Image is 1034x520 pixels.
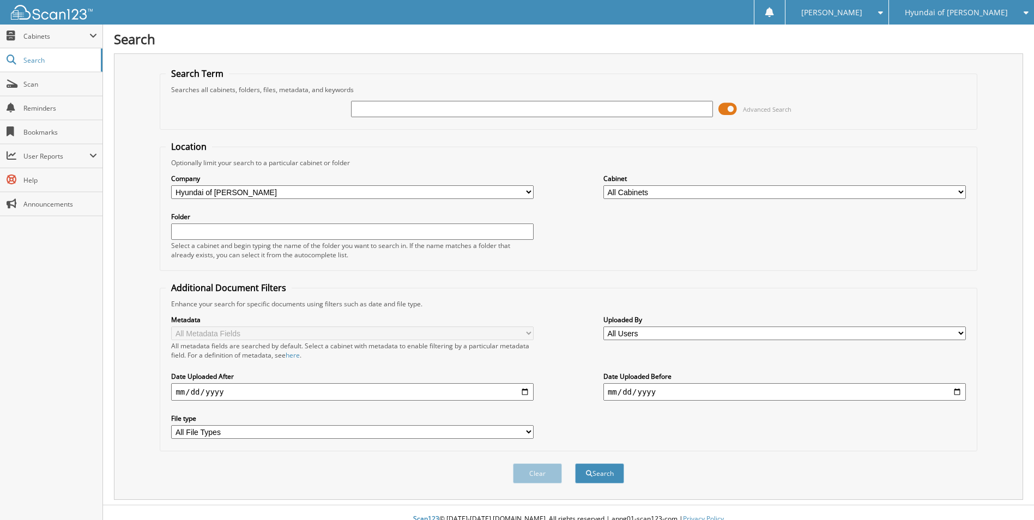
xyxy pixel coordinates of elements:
[603,174,966,183] label: Cabinet
[166,158,971,167] div: Optionally limit your search to a particular cabinet or folder
[905,9,1008,16] span: Hyundai of [PERSON_NAME]
[603,315,966,324] label: Uploaded By
[23,104,97,113] span: Reminders
[23,128,97,137] span: Bookmarks
[171,414,534,423] label: File type
[23,176,97,185] span: Help
[23,32,89,41] span: Cabinets
[603,383,966,401] input: end
[166,68,229,80] legend: Search Term
[743,105,791,113] span: Advanced Search
[575,463,624,483] button: Search
[171,372,534,381] label: Date Uploaded After
[171,212,534,221] label: Folder
[603,372,966,381] label: Date Uploaded Before
[286,350,300,360] a: here
[171,383,534,401] input: start
[801,9,862,16] span: [PERSON_NAME]
[171,174,534,183] label: Company
[513,463,562,483] button: Clear
[171,315,534,324] label: Metadata
[23,80,97,89] span: Scan
[166,85,971,94] div: Searches all cabinets, folders, files, metadata, and keywords
[23,199,97,209] span: Announcements
[166,282,292,294] legend: Additional Document Filters
[171,241,534,259] div: Select a cabinet and begin typing the name of the folder you want to search in. If the name match...
[11,5,93,20] img: scan123-logo-white.svg
[114,30,1023,48] h1: Search
[23,152,89,161] span: User Reports
[166,299,971,309] div: Enhance your search for specific documents using filters such as date and file type.
[166,141,212,153] legend: Location
[171,341,534,360] div: All metadata fields are searched by default. Select a cabinet with metadata to enable filtering b...
[23,56,95,65] span: Search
